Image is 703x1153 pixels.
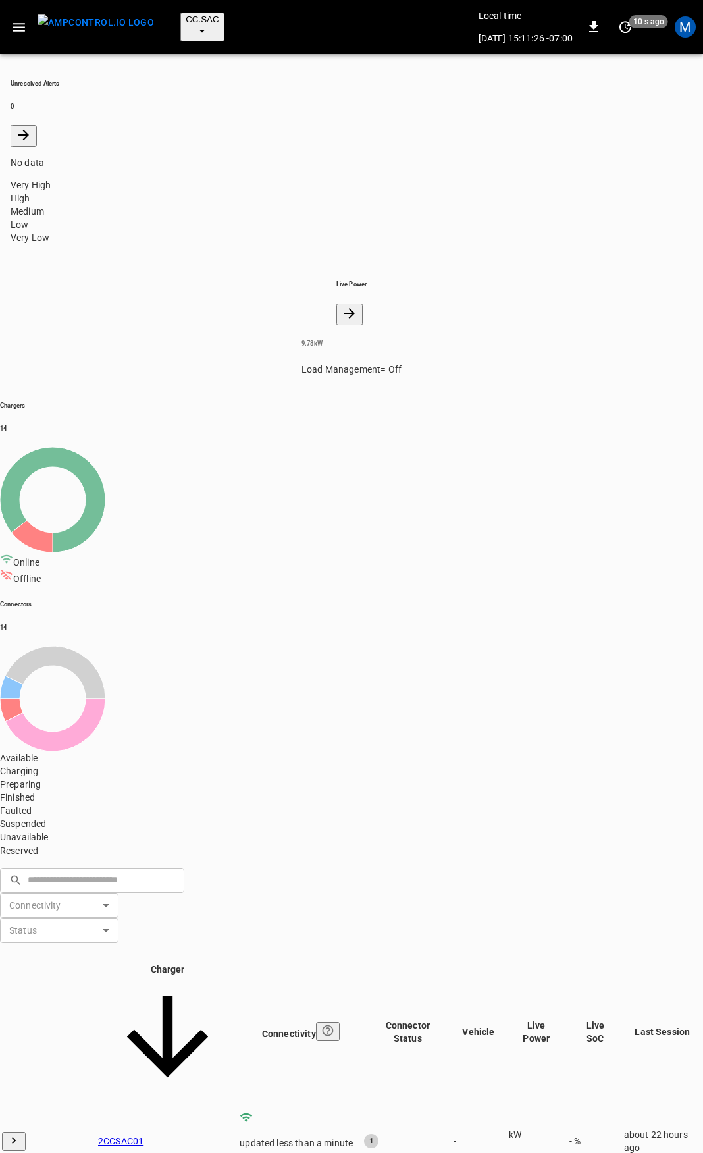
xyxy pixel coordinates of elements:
span: Very High [11,180,51,190]
th: Live Power [505,955,567,1109]
button: menu [32,11,159,43]
span: 10 s ago [629,15,668,28]
div: profile-icon [675,16,696,38]
h6: Live Power [336,280,367,288]
div: 1 [364,1134,378,1148]
p: - kW [506,1128,567,1141]
button: Connection between the charger and our software. [316,1022,340,1041]
th: Connector Status [363,955,452,1109]
img: ampcontrol.io logo [38,14,154,31]
button: Energy Overview [336,304,363,325]
th: Vehicle [453,955,504,1109]
p: Local time [479,9,573,22]
span: CC.SAC [186,14,219,24]
th: Last Session [623,955,702,1109]
h6: Unresolved Alerts [11,79,692,88]
span: Online [13,557,39,568]
th: Live SoC [569,955,622,1109]
span: Charger [107,964,228,1100]
p: No data [11,156,692,169]
span: Low [11,219,28,230]
p: [DATE] 15:11:26 -07:00 [479,32,573,45]
span: Very Low [11,232,49,243]
span: High [11,193,30,203]
button: All Alerts [11,125,37,147]
span: Medium [11,206,44,217]
div: Connectivity [248,1022,353,1041]
h6: 9.78 kW [301,339,402,348]
h6: 0 [11,102,692,111]
button: expand row [2,1132,26,1151]
button: CC.SAC [180,13,224,41]
span: Load Management = Off [301,364,402,375]
span: Offline [13,574,41,584]
button: set refresh interval [615,16,636,38]
a: 2CCSAC01 [98,1136,143,1146]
